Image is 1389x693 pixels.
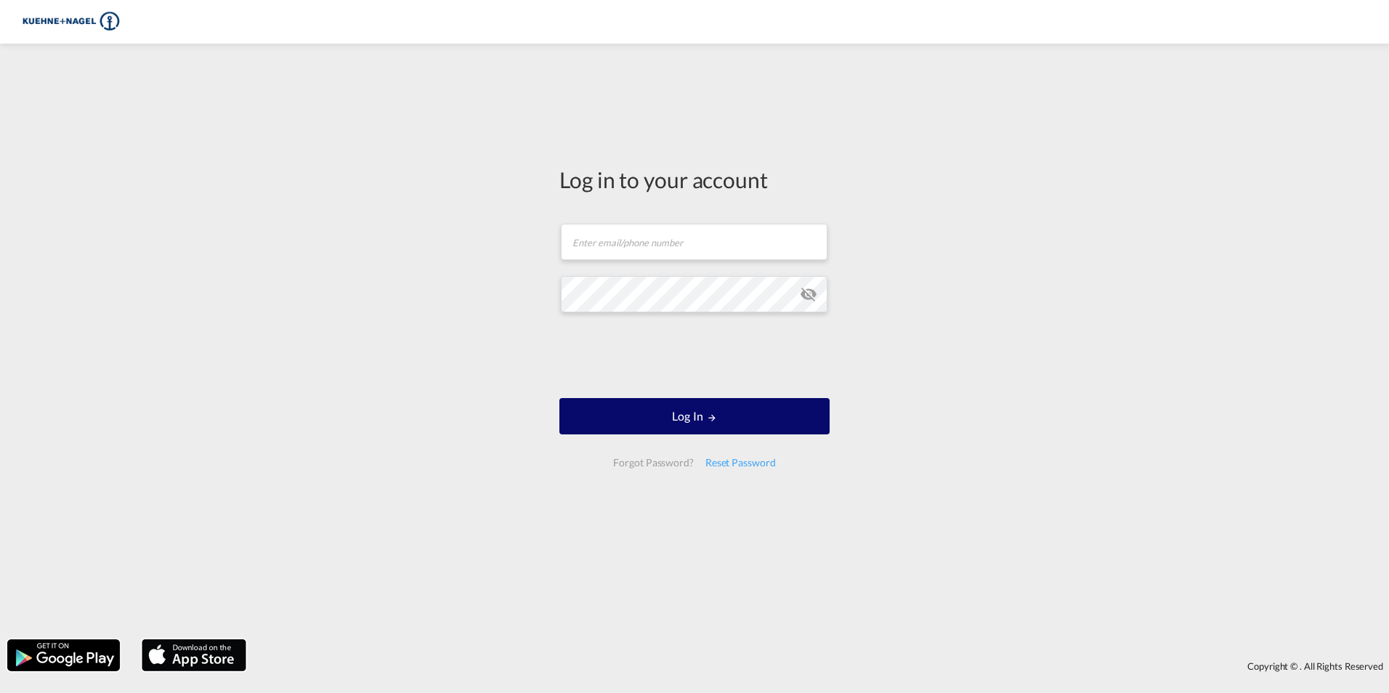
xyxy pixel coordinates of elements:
button: LOGIN [559,398,830,434]
input: Enter email/phone number [561,224,827,260]
md-icon: icon-eye-off [800,285,817,303]
img: 36441310f41511efafde313da40ec4a4.png [22,6,120,38]
iframe: reCAPTCHA [584,327,805,384]
div: Forgot Password? [607,450,699,476]
img: google.png [6,638,121,673]
div: Copyright © . All Rights Reserved [254,654,1389,678]
img: apple.png [140,638,248,673]
div: Reset Password [700,450,782,476]
div: Log in to your account [559,164,830,195]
